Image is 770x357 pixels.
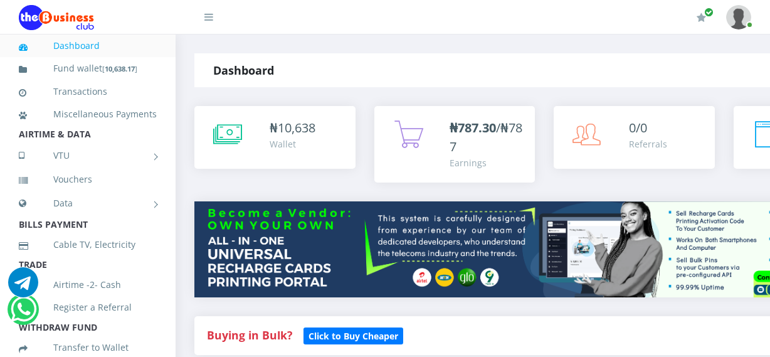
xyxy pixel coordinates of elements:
[19,188,157,219] a: Data
[207,328,292,343] strong: Buying in Bulk?
[19,31,157,60] a: Dashboard
[11,304,36,324] a: Chat for support
[270,119,315,137] div: ₦
[270,137,315,151] div: Wallet
[309,330,398,342] b: Click to Buy Cheaper
[450,119,522,155] span: /₦787
[278,119,315,136] span: 10,638
[194,106,356,169] a: ₦10,638 Wallet
[19,5,94,30] img: Logo
[19,165,157,194] a: Vouchers
[450,119,496,136] b: ₦787.30
[105,64,135,73] b: 10,638.17
[19,270,157,299] a: Airtime -2- Cash
[450,156,523,169] div: Earnings
[19,77,157,106] a: Transactions
[19,54,157,83] a: Fund wallet[10,638.17]
[704,8,714,17] span: Renew/Upgrade Subscription
[697,13,706,23] i: Renew/Upgrade Subscription
[303,328,403,343] a: Click to Buy Cheaper
[554,106,715,169] a: 0/0 Referrals
[629,119,647,136] span: 0/0
[374,106,535,183] a: ₦787.30/₦787 Earnings
[102,64,137,73] small: [ ]
[19,100,157,129] a: Miscellaneous Payments
[629,137,667,151] div: Referrals
[19,293,157,322] a: Register a Referral
[8,277,38,297] a: Chat for support
[726,5,751,29] img: User
[19,230,157,259] a: Cable TV, Electricity
[213,63,274,78] strong: Dashboard
[19,140,157,171] a: VTU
